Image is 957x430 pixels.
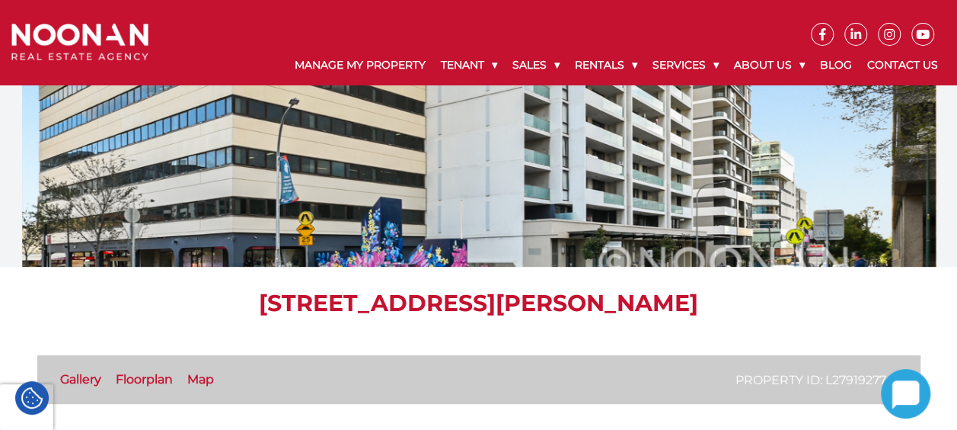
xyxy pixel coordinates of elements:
a: Gallery [60,372,101,387]
a: Tenant [433,46,505,85]
a: Rentals [567,46,645,85]
div: Cookie Settings [15,381,49,415]
img: Noonan Real Estate Agency [11,24,148,62]
p: Property ID: L27919277 [735,371,886,390]
a: Contact Us [860,46,946,85]
a: About Us [726,46,812,85]
a: Blog [812,46,860,85]
a: Manage My Property [287,46,433,85]
h1: [STREET_ADDRESS][PERSON_NAME] [37,290,920,317]
a: Floorplan [116,372,173,387]
a: Sales [505,46,567,85]
a: Map [187,372,214,387]
a: Services [645,46,726,85]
